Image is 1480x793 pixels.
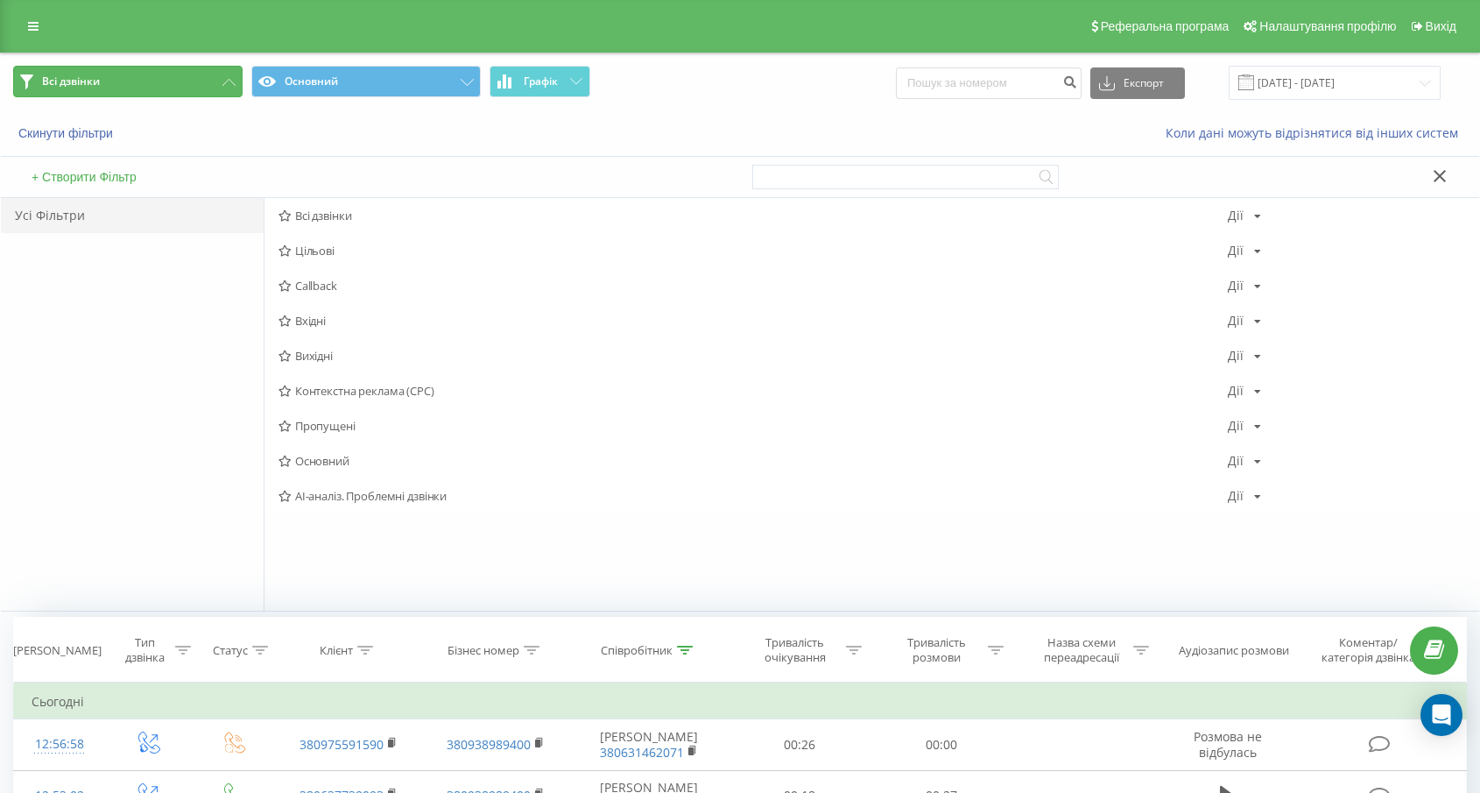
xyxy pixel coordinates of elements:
td: [PERSON_NAME] [569,719,728,770]
div: Клієнт [320,643,353,658]
td: Сьогодні [14,684,1467,719]
td: 00:26 [729,719,870,770]
span: Пропущені [278,420,1228,432]
button: Всі дзвінки [13,66,243,97]
button: + Створити Фільтр [26,169,142,185]
div: Дії [1228,455,1244,467]
td: 00:00 [870,719,1012,770]
div: Дії [1228,420,1244,432]
span: Вхідні [278,315,1228,327]
button: Експорт [1090,67,1185,99]
button: Графік [490,66,590,97]
div: Дії [1228,209,1244,222]
div: Тривалість очікування [748,635,842,665]
button: Основний [251,66,481,97]
div: Дії [1228,280,1244,292]
div: Статус [213,643,248,658]
div: Аудіозапис розмови [1179,643,1289,658]
div: Коментар/категорія дзвінка [1317,635,1420,665]
a: 380938989400 [447,736,531,753]
input: Пошук за номером [896,67,1082,99]
span: Вихідні [278,350,1228,362]
span: Графік [524,75,558,88]
a: 380975591590 [300,736,384,753]
a: Коли дані можуть відрізнятися вiд інших систем [1166,124,1467,141]
a: 380631462071 [600,744,684,761]
span: Реферальна програма [1101,19,1230,33]
div: Дії [1228,315,1244,327]
span: Всі дзвінки [278,209,1228,222]
div: Дії [1228,385,1244,397]
div: Бізнес номер [448,643,519,658]
div: Тривалість розмови [890,635,983,665]
span: Основний [278,455,1228,467]
span: Цільові [278,244,1228,257]
div: Усі Фільтри [1,198,264,233]
span: Вихід [1426,19,1456,33]
span: Callback [278,280,1228,292]
span: Контекстна реклама (CPC) [278,385,1228,397]
div: Співробітник [601,643,673,658]
span: Розмова не відбулась [1194,728,1262,761]
div: Open Intercom Messenger [1420,694,1462,736]
span: AI-аналіз. Проблемні дзвінки [278,490,1228,502]
div: Дії [1228,350,1244,362]
div: Тип дзвінка [120,635,171,665]
span: Налаштування профілю [1259,19,1396,33]
div: Назва схеми переадресації [1035,635,1129,665]
button: Закрити [1427,168,1453,187]
span: Всі дзвінки [42,74,100,89]
div: [PERSON_NAME] [13,643,102,658]
div: 12:56:58 [32,727,87,761]
button: Скинути фільтри [13,125,122,141]
div: Дії [1228,490,1244,502]
div: Дії [1228,244,1244,257]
